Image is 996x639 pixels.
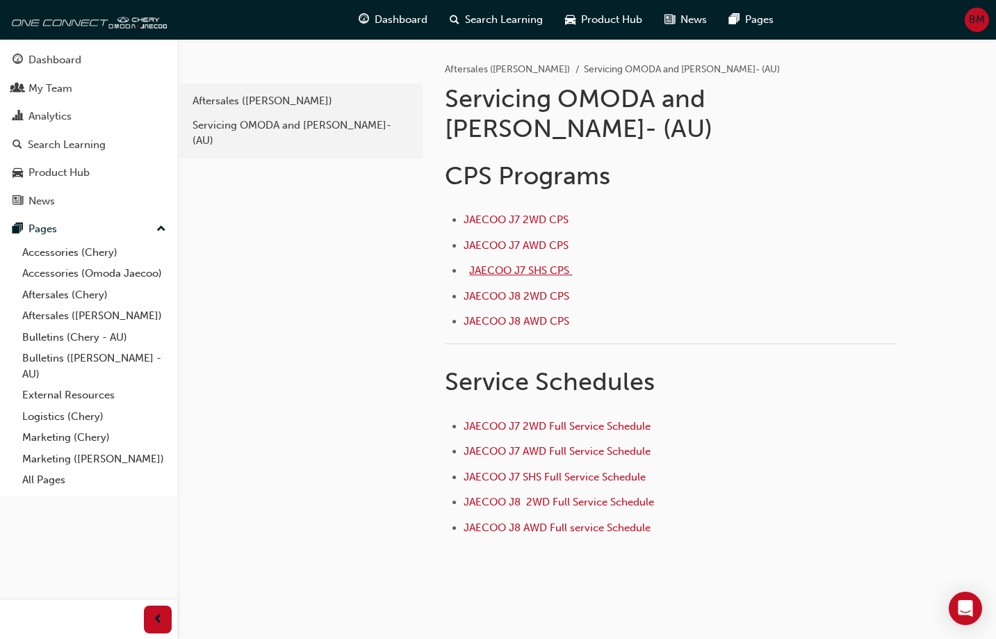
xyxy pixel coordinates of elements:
a: Aftersales ([PERSON_NAME]) [186,89,417,113]
a: Marketing ([PERSON_NAME]) [17,448,172,470]
div: Servicing OMODA and [PERSON_NAME]- (AU) [193,118,410,149]
a: Accessories (Omoda Jaecoo) [17,263,172,284]
a: JAECOO J7 AWD Full Service Schedule [464,445,653,458]
img: oneconnect [7,6,167,33]
span: news-icon [13,195,23,208]
a: All Pages [17,469,172,491]
a: JAECOO J8 2WD CPS [464,290,569,302]
span: car-icon [565,11,575,29]
div: Search Learning [28,137,106,153]
span: up-icon [156,220,166,238]
a: Logistics (Chery) [17,406,172,428]
a: Aftersales ([PERSON_NAME]) [17,305,172,327]
button: BM [965,8,989,32]
div: Dashboard [28,52,81,68]
a: JAECOO J7 SHS CPS [469,264,572,277]
button: DashboardMy TeamAnalyticsSearch LearningProduct HubNews [6,45,172,216]
span: prev-icon [153,611,163,629]
h1: Servicing OMODA and [PERSON_NAME]- (AU) [445,83,890,144]
a: JAECOO J7 2WD CPS [464,213,571,226]
span: search-icon [13,139,22,152]
button: Pages [6,216,172,242]
a: JAECOO J7 SHS Full Service Schedule [464,471,648,483]
span: CPS Programs [445,161,610,191]
span: news-icon [664,11,675,29]
span: News [680,12,707,28]
a: Bulletins (Chery - AU) [17,327,172,348]
a: search-iconSearch Learning [439,6,554,34]
div: Pages [28,221,57,237]
a: Bulletins ([PERSON_NAME] - AU) [17,348,172,385]
a: Accessories (Chery) [17,242,172,264]
span: Product Hub [581,12,642,28]
a: JAECOO J7 2WD Full Service Schedule [464,420,651,432]
span: pages-icon [13,223,23,236]
span: car-icon [13,167,23,179]
a: JAECOO J8 AWD Full service Schedule [464,521,651,534]
span: guage-icon [13,54,23,67]
span: Search Learning [465,12,543,28]
a: Search Learning [6,132,172,158]
span: Pages [745,12,774,28]
a: JAECOO J7 AWD CPS [464,239,571,252]
a: Product Hub [6,160,172,186]
a: Aftersales ([PERSON_NAME]) [445,63,570,75]
a: My Team [6,76,172,102]
a: Aftersales (Chery) [17,284,172,306]
a: News [6,188,172,214]
span: Dashboard [375,12,427,28]
li: Servicing OMODA and [PERSON_NAME]- (AU) [584,62,780,78]
div: Open Intercom Messenger [949,592,982,625]
a: pages-iconPages [718,6,785,34]
span: people-icon [13,83,23,95]
span: guage-icon [359,11,369,29]
a: news-iconNews [653,6,718,34]
a: guage-iconDashboard [348,6,439,34]
a: External Resources [17,385,172,406]
span: pages-icon [729,11,740,29]
span: BM [969,12,985,28]
div: News [28,193,55,209]
a: Marketing (Chery) [17,427,172,448]
a: Servicing OMODA and [PERSON_NAME]- (AU) [186,113,417,153]
div: Analytics [28,108,72,124]
span: Service Schedules [445,366,655,396]
span: search-icon [450,11,459,29]
a: JAECOO J8 AWD CPS [464,315,569,327]
div: My Team [28,81,72,97]
a: Analytics [6,104,172,129]
span: chart-icon [13,111,23,123]
div: Aftersales ([PERSON_NAME]) [193,93,410,109]
a: JAECOO J8 2WD Full Service Schedule [464,496,654,508]
div: Product Hub [28,165,90,181]
a: Dashboard [6,47,172,73]
a: car-iconProduct Hub [554,6,653,34]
